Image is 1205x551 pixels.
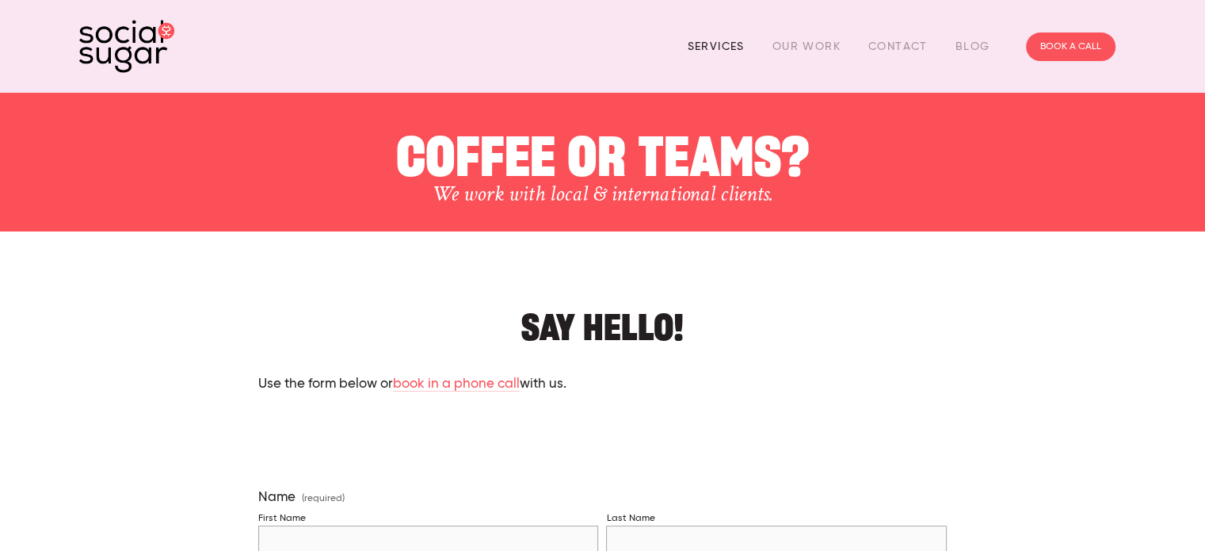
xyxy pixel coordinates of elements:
[258,374,947,395] p: Use the form below or with us.
[1026,33,1115,61] a: BOOK A CALL
[688,34,745,59] a: Services
[606,513,654,525] div: Last Name
[258,513,306,525] div: First Name
[868,34,928,59] a: Contact
[302,494,345,503] span: (required)
[258,295,947,343] h2: Say hello!
[151,181,1054,208] h3: We work with local & international clients.
[772,34,841,59] a: Our Work
[393,377,520,392] a: book in a phone call
[79,20,174,73] img: SocialSugar
[151,117,1054,181] h1: COFFEE OR TEAMS?
[258,489,296,506] span: Name
[955,34,990,59] a: Blog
